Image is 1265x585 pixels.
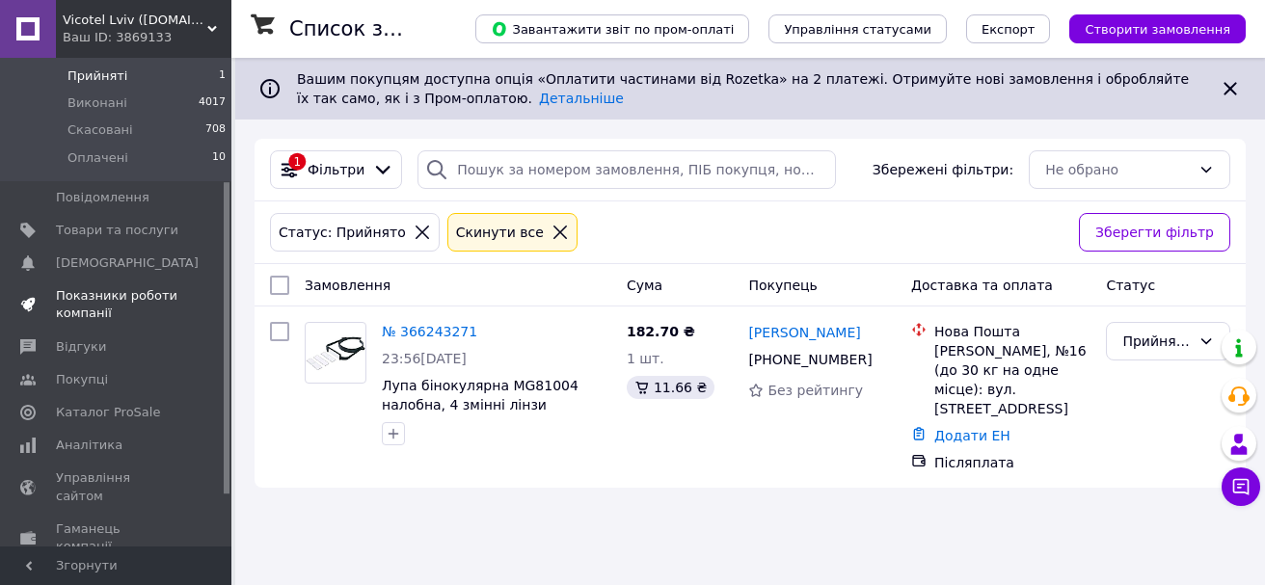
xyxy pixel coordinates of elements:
span: 10 [212,149,226,167]
span: Оплачені [67,149,128,167]
a: Додати ЕН [934,428,1010,443]
span: Фільтри [308,160,364,179]
button: Зберегти фільтр [1079,213,1230,252]
a: Детальніше [539,91,624,106]
a: Лупа бінокулярна MG81004 налобна, 4 змінні лінзи пластик: 1.6Х, 2Х, 2.5Х, 3.5Х [382,378,584,432]
a: Створити замовлення [1050,20,1246,36]
button: Управління статусами [768,14,947,43]
div: Прийнято [1122,331,1191,352]
div: 11.66 ₴ [627,376,714,399]
img: Фото товару [306,333,365,372]
span: 23:56[DATE] [382,351,467,366]
span: Створити замовлення [1085,22,1230,37]
span: Замовлення [305,278,390,293]
span: Відгуки [56,338,106,356]
span: Товари та послуги [56,222,178,239]
span: Управління сайтом [56,469,178,504]
span: 182.70 ₴ [627,324,695,339]
a: Фото товару [305,322,366,384]
span: Зберегти фільтр [1095,222,1214,243]
span: 1 шт. [627,351,664,366]
span: Експорт [982,22,1036,37]
a: [PERSON_NAME] [748,323,860,342]
button: Створити замовлення [1069,14,1246,43]
span: Покупці [56,371,108,388]
button: Завантажити звіт по пром-оплаті [475,14,749,43]
span: Каталог ProSale [56,404,160,421]
div: Нова Пошта [934,322,1090,341]
div: Статус: Прийнято [275,222,410,243]
span: [DEMOGRAPHIC_DATA] [56,254,199,272]
span: Гаманець компанії [56,520,178,555]
span: Управління статусами [784,22,931,37]
h1: Список замовлень [289,17,485,40]
span: Вашим покупцям доступна опція «Оплатити частинами від Rozetka» на 2 платежі. Отримуйте нові замов... [297,71,1189,106]
div: Cкинути все [452,222,548,243]
span: Аналітика [56,437,122,454]
span: Скасовані [67,121,133,139]
input: Пошук за номером замовлення, ПІБ покупця, номером телефону, Email, номером накладної [417,150,836,189]
span: Збережені фільтри: [873,160,1013,179]
div: Післяплата [934,453,1090,472]
span: 4017 [199,94,226,112]
div: Ваш ID: 3869133 [63,29,231,46]
button: Експорт [966,14,1051,43]
span: 708 [205,121,226,139]
span: Cума [627,278,662,293]
span: Показники роботи компанії [56,287,178,322]
span: Повідомлення [56,189,149,206]
button: Чат з покупцем [1222,467,1260,506]
span: Виконані [67,94,127,112]
div: Не обрано [1045,159,1191,180]
span: Покупець [748,278,817,293]
div: [PERSON_NAME], №16 (до 30 кг на одне місце): вул. [STREET_ADDRESS] [934,341,1090,418]
span: 1 [219,67,226,85]
span: Завантажити звіт по пром-оплаті [491,20,734,38]
span: Статус [1106,278,1155,293]
div: [PHONE_NUMBER] [744,346,875,373]
span: Vicotel Lviv (www.radio-bazar.com) [63,12,207,29]
span: Прийняті [67,67,127,85]
span: Доставка та оплата [911,278,1053,293]
a: № 366243271 [382,324,477,339]
span: Без рейтингу [767,383,863,398]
